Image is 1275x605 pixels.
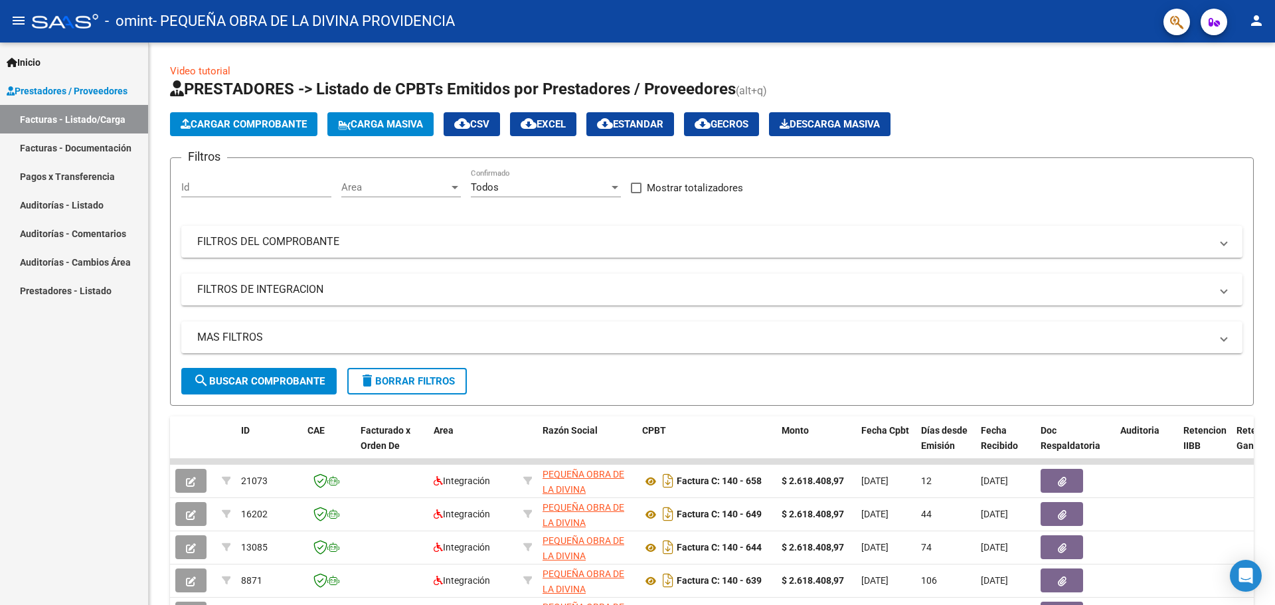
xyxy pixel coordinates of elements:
[193,375,325,387] span: Buscar Comprobante
[434,542,490,553] span: Integración
[782,542,844,553] strong: $ 2.618.408,97
[543,566,632,594] div: 30573464148
[981,425,1018,451] span: Fecha Recibido
[537,416,637,475] datatable-header-cell: Razón Social
[1183,425,1227,451] span: Retencion IIBB
[428,416,518,475] datatable-header-cell: Area
[677,476,762,487] strong: Factura C: 140 - 658
[521,116,537,131] mat-icon: cloud_download
[782,475,844,486] strong: $ 2.618.408,97
[355,416,428,475] datatable-header-cell: Facturado x Orden De
[597,116,613,131] mat-icon: cloud_download
[359,375,455,387] span: Borrar Filtros
[521,118,566,130] span: EXCEL
[976,416,1035,475] datatable-header-cell: Fecha Recibido
[181,118,307,130] span: Cargar Comprobante
[543,500,632,528] div: 30573464148
[241,575,262,586] span: 8871
[241,425,250,436] span: ID
[241,475,268,486] span: 21073
[684,112,759,136] button: Gecros
[170,65,230,77] a: Video tutorial
[181,321,1242,353] mat-expansion-panel-header: MAS FILTROS
[647,180,743,196] span: Mostrar totalizadores
[921,425,968,451] span: Días desde Emisión
[856,416,916,475] datatable-header-cell: Fecha Cpbt
[677,543,762,553] strong: Factura C: 140 - 644
[181,368,337,394] button: Buscar Comprobante
[776,416,856,475] datatable-header-cell: Monto
[677,576,762,586] strong: Factura C: 140 - 639
[347,368,467,394] button: Borrar Filtros
[361,425,410,451] span: Facturado x Orden De
[434,475,490,486] span: Integración
[916,416,976,475] datatable-header-cell: Días desde Emisión
[921,509,932,519] span: 44
[1115,416,1178,475] datatable-header-cell: Auditoria
[861,542,889,553] span: [DATE]
[677,509,762,520] strong: Factura C: 140 - 649
[780,118,880,130] span: Descarga Masiva
[197,234,1211,249] mat-panel-title: FILTROS DEL COMPROBANTE
[659,503,677,525] i: Descargar documento
[543,533,632,561] div: 30573464148
[236,416,302,475] datatable-header-cell: ID
[359,373,375,389] mat-icon: delete
[11,13,27,29] mat-icon: menu
[981,575,1008,586] span: [DATE]
[782,575,844,586] strong: $ 2.618.408,97
[586,112,674,136] button: Estandar
[543,469,624,510] span: PEQUEÑA OBRA DE LA DIVINA PROVIDENCIA
[170,112,317,136] button: Cargar Comprobante
[659,570,677,591] i: Descargar documento
[1120,425,1159,436] span: Auditoria
[861,475,889,486] span: [DATE]
[454,116,470,131] mat-icon: cloud_download
[543,467,632,495] div: 30573464148
[921,475,932,486] span: 12
[861,575,889,586] span: [DATE]
[921,542,932,553] span: 74
[181,147,227,166] h3: Filtros
[181,226,1242,258] mat-expansion-panel-header: FILTROS DEL COMPROBANTE
[153,7,455,36] span: - PEQUEÑA OBRA DE LA DIVINA PROVIDENCIA
[981,542,1008,553] span: [DATE]
[307,425,325,436] span: CAE
[193,373,209,389] mat-icon: search
[197,330,1211,345] mat-panel-title: MAS FILTROS
[434,425,454,436] span: Area
[1035,416,1115,475] datatable-header-cell: Doc Respaldatoria
[543,535,624,576] span: PEQUEÑA OBRA DE LA DIVINA PROVIDENCIA
[7,55,41,70] span: Inicio
[769,112,891,136] button: Descarga Masiva
[981,509,1008,519] span: [DATE]
[769,112,891,136] app-download-masive: Descarga masiva de comprobantes (adjuntos)
[434,509,490,519] span: Integración
[695,118,748,130] span: Gecros
[510,112,576,136] button: EXCEL
[7,84,127,98] span: Prestadores / Proveedores
[782,509,844,519] strong: $ 2.618.408,97
[1178,416,1231,475] datatable-header-cell: Retencion IIBB
[241,542,268,553] span: 13085
[327,112,434,136] button: Carga Masiva
[105,7,153,36] span: - omint
[659,470,677,491] i: Descargar documento
[861,509,889,519] span: [DATE]
[637,416,776,475] datatable-header-cell: CPBT
[981,475,1008,486] span: [DATE]
[921,575,937,586] span: 106
[471,181,499,193] span: Todos
[1248,13,1264,29] mat-icon: person
[338,118,423,130] span: Carga Masiva
[341,181,449,193] span: Area
[861,425,909,436] span: Fecha Cpbt
[659,537,677,558] i: Descargar documento
[170,80,736,98] span: PRESTADORES -> Listado de CPBTs Emitidos por Prestadores / Proveedores
[454,118,489,130] span: CSV
[782,425,809,436] span: Monto
[1230,560,1262,592] div: Open Intercom Messenger
[241,509,268,519] span: 16202
[444,112,500,136] button: CSV
[1041,425,1100,451] span: Doc Respaldatoria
